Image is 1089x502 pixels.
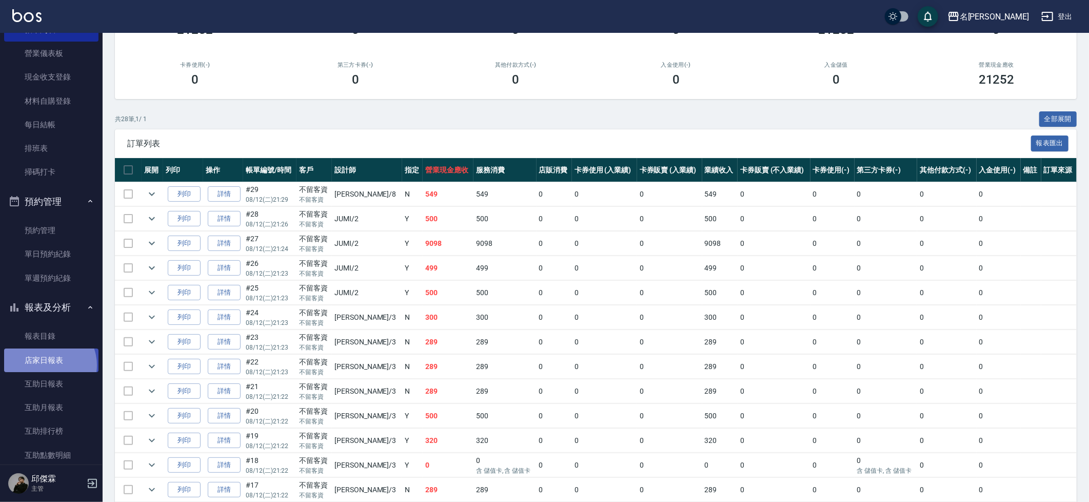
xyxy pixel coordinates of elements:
[672,72,680,87] h3: 0
[402,256,423,280] td: Y
[144,186,160,202] button: expand row
[243,379,296,403] td: #21
[246,392,294,401] p: 08/12 (二) 21:22
[246,195,294,204] p: 08/12 (二) 21:29
[855,429,918,453] td: 0
[855,281,918,305] td: 0
[537,281,572,305] td: 0
[637,231,702,256] td: 0
[402,158,423,182] th: 指定
[917,429,976,453] td: 0
[855,256,918,280] td: 0
[144,359,160,374] button: expand row
[473,281,537,305] td: 500
[208,457,241,473] a: 詳情
[4,219,98,242] a: 預約管理
[738,429,810,453] td: 0
[4,266,98,290] a: 單週預約紀錄
[702,182,738,206] td: 549
[855,158,918,182] th: 第三方卡券(-)
[246,441,294,451] p: 08/12 (二) 21:22
[855,453,918,477] td: 0
[637,429,702,453] td: 0
[738,305,810,330] td: 0
[943,6,1033,27] button: 名[PERSON_NAME]
[299,244,329,254] p: 不留客資
[208,359,241,375] a: 詳情
[144,236,160,251] button: expand row
[702,429,738,453] td: 320
[4,396,98,419] a: 互助月報表
[332,182,402,206] td: [PERSON_NAME] /8
[1037,7,1077,26] button: 登出
[332,207,402,231] td: JUMI /2
[572,404,637,428] td: 0
[810,207,855,231] td: 0
[738,330,810,354] td: 0
[332,379,402,403] td: [PERSON_NAME] /3
[299,332,329,343] div: 不留客資
[144,260,160,276] button: expand row
[702,231,738,256] td: 9098
[4,443,98,467] a: 互助點數明細
[1031,136,1069,151] button: 報表匯出
[299,368,329,377] p: 不留客資
[810,305,855,330] td: 0
[423,256,473,280] td: 499
[208,383,241,399] a: 詳情
[855,355,918,379] td: 0
[423,330,473,354] td: 289
[243,231,296,256] td: #27
[168,236,201,252] button: 列印
[299,381,329,392] div: 不留客資
[473,379,537,403] td: 289
[637,182,702,206] td: 0
[168,359,201,375] button: 列印
[4,137,98,160] a: 排班表
[288,62,424,68] h2: 第三方卡券(-)
[810,355,855,379] td: 0
[243,256,296,280] td: #26
[702,379,738,403] td: 289
[977,158,1021,182] th: 入金使用(-)
[917,330,976,354] td: 0
[4,349,98,372] a: 店家日報表
[929,62,1065,68] h2: 營業現金應收
[144,457,160,473] button: expand row
[702,404,738,428] td: 500
[448,62,584,68] h2: 其他付款方式(-)
[402,207,423,231] td: Y
[144,285,160,300] button: expand row
[738,231,810,256] td: 0
[537,305,572,330] td: 0
[977,182,1021,206] td: 0
[191,72,199,87] h3: 0
[637,158,702,182] th: 卡券販賣 (入業績)
[115,114,147,124] p: 共 28 筆, 1 / 1
[243,305,296,330] td: #24
[738,453,810,477] td: 0
[299,184,329,195] div: 不留客資
[537,207,572,231] td: 0
[702,281,738,305] td: 500
[243,207,296,231] td: #28
[423,379,473,403] td: 289
[423,404,473,428] td: 500
[738,355,810,379] td: 0
[572,305,637,330] td: 0
[537,256,572,280] td: 0
[512,72,519,87] h3: 0
[12,9,42,22] img: Logo
[917,379,976,403] td: 0
[637,207,702,231] td: 0
[738,158,810,182] th: 卡券販賣 (不入業績)
[423,429,473,453] td: 320
[572,379,637,403] td: 0
[402,453,423,477] td: Y
[299,234,329,244] div: 不留客資
[473,158,537,182] th: 服務消費
[977,305,1021,330] td: 0
[142,158,163,182] th: 展開
[402,305,423,330] td: N
[572,453,637,477] td: 0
